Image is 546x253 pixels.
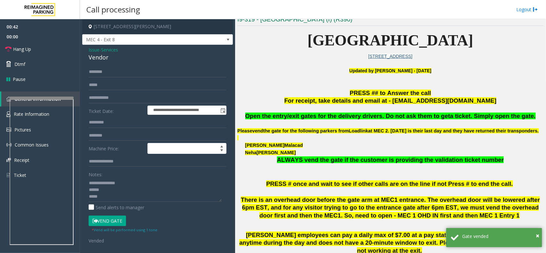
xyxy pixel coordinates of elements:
[368,54,412,59] a: [STREET_ADDRESS]
[219,106,226,115] span: Toggle popup
[308,32,473,49] span: [GEOGRAPHIC_DATA]
[83,2,143,17] h3: Call processing
[89,53,226,62] div: Vendor
[277,156,504,163] span: ALWAYS vend the gate if the customer is providing the validation ticket number
[516,6,538,13] a: Logout
[1,91,80,107] a: General Information
[6,111,11,117] img: 'icon'
[252,128,263,134] span: vend
[6,142,12,147] img: 'icon'
[14,96,61,102] span: General Information
[284,97,496,104] span: For receipt, take details and email at - [EMAIL_ADDRESS][DOMAIN_NAME]
[462,233,537,240] div: Gate vended
[536,231,539,240] span: ×
[237,128,252,133] span: Please
[6,172,11,178] img: 'icon'
[89,238,104,244] span: Vended
[6,158,11,162] img: 'icon'
[6,97,11,101] img: 'icon'
[349,68,431,73] b: Updated by [PERSON_NAME] - [DATE]
[450,113,535,119] span: a ticket. Simply open the gate.
[536,231,539,241] button: Close
[82,19,233,34] h4: [STREET_ADDRESS][PERSON_NAME]
[284,143,303,148] span: Malacad
[83,35,202,45] span: MEC 4 - Exit 8
[266,180,513,187] span: PRESS # once and wait to see if other calls are on the line if not Press # to end the call.
[217,143,226,148] span: Increase value
[101,46,118,53] span: Services
[349,128,368,134] span: Loadlink
[89,204,144,211] label: Send alerts to manager
[92,227,157,232] small: Vend will be performed using 1 tone
[89,216,126,226] button: Vend Gate
[533,6,538,13] img: logout
[241,196,540,219] span: There is an overhead door before the gate arm at MEC1 entrance. The overhead door will be lowered...
[245,113,450,119] span: Open the entry/exit gates for the delivery drivers. Do not ask them to get
[257,150,296,155] span: [PERSON_NAME]
[87,106,146,115] label: Ticket Date:
[99,47,118,53] span: -
[263,128,349,133] span: the gate for the following parkers from
[13,46,31,52] span: Hang Up
[87,143,146,154] label: Machine Price:
[245,150,257,155] span: Neha
[217,148,226,154] span: Decrease value
[13,76,26,83] span: Pause
[14,61,25,67] span: Dtmf
[6,128,11,132] img: 'icon'
[89,46,99,53] span: Issue
[237,15,543,26] h3: I9-319 - [GEOGRAPHIC_DATA] (I) (R390)
[239,232,535,246] span: [PERSON_NAME] employees can pay a daily max of $7.00 at a pay station. This payment can be made a...
[245,143,284,148] span: [PERSON_NAME]
[89,169,102,178] label: Notes:
[368,128,539,133] span: at MEC 2. [DATE] is their last day and they have returned their transponders.
[350,90,431,96] span: PRESS ## to Answer the call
